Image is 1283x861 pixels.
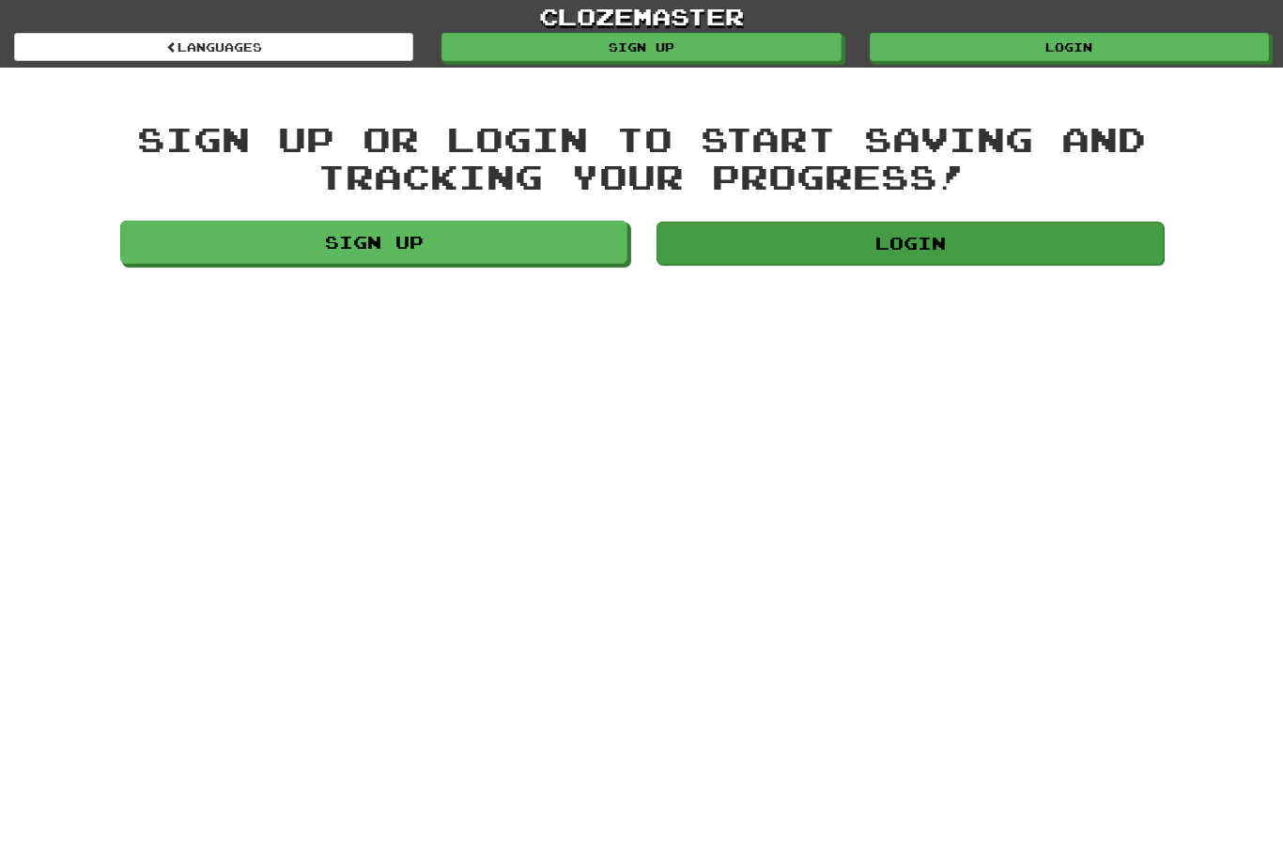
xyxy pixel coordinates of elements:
[441,33,841,61] a: Sign up
[120,120,1163,194] div: Sign up or login to start saving and tracking your progress!
[870,33,1269,61] a: Login
[120,221,627,264] a: Sign up
[14,33,413,61] a: Languages
[657,222,1164,265] a: Login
